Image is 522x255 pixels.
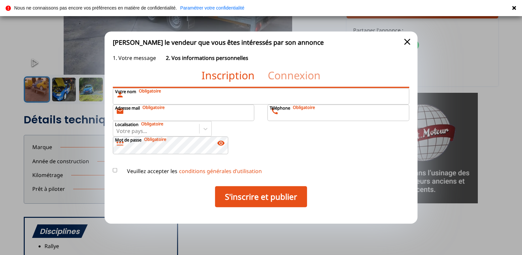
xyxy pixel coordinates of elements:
[127,167,262,174] p: Veuillez accepter les
[115,105,140,111] p: Adresse mail
[270,105,290,111] p: Téléphone
[113,168,117,172] input: Veuillez accepter lesconditions générales d’utilisation
[115,122,138,128] p: Localisation
[115,89,136,94] p: Votre nom
[271,107,279,115] span: call
[267,105,409,121] input: Téléphonecall
[402,36,413,47] span: close
[113,55,156,61] div: 1. Votre message
[217,139,225,147] span: visibility
[113,136,228,154] input: Mot de passepasswordvisibility
[179,167,262,174] a: conditions générales d’utilisation
[268,69,321,81] div: Connexion
[116,90,124,98] span: person
[201,69,255,81] div: Inscription
[215,186,307,207] button: S'inscrire et publier
[14,6,177,10] p: Nous ne connaissons pas encore vos préférences en matière de confidentialité.
[113,105,255,121] input: Adresse mailmail
[115,137,141,143] p: Mot de passe
[116,128,118,134] input: Votre pays...
[116,107,124,115] span: mail
[113,38,410,47] p: [PERSON_NAME] le vendeur que vous êtes intéressés par son annonce
[166,55,248,61] div: 2. Vos informations personnelles
[113,88,410,104] input: Votre nomperson
[180,6,244,10] a: Paramétrer votre confidentialité
[116,139,124,147] span: password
